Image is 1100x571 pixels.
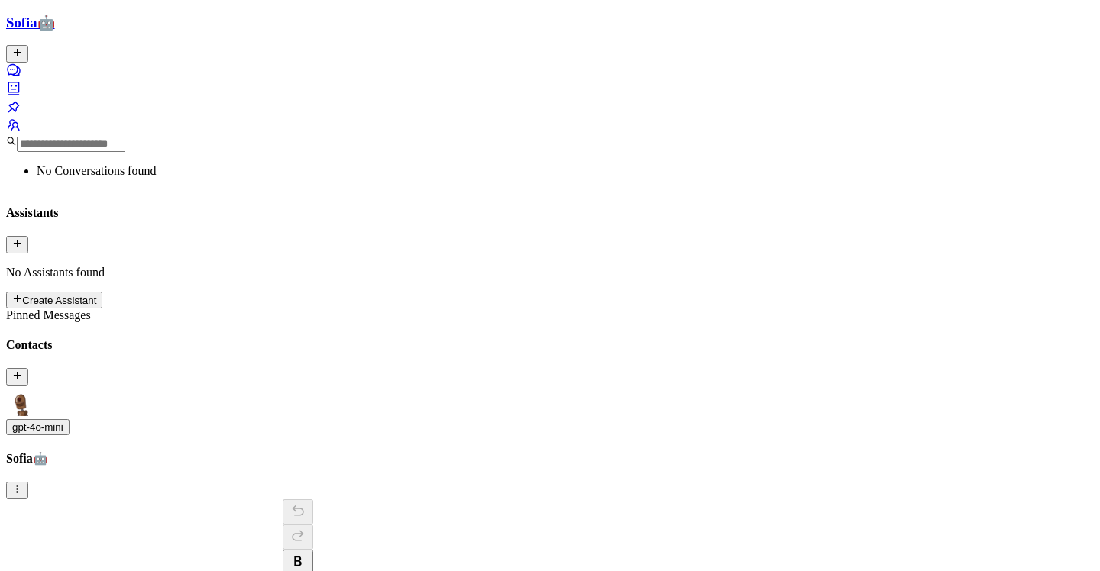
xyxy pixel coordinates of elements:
div: No Conversations found [37,164,1094,178]
input: Search conversations [17,137,125,152]
button: Undo ⌘Z [283,499,313,524]
div: Pinned Messages [6,308,1094,322]
button: gpt-4o-mini [6,419,70,435]
button: Redo ⌘Y [283,524,313,550]
button: Create Assistant [6,236,28,253]
a: Sofia🤖 [6,15,1094,31]
h4: Contacts [6,338,1094,352]
button: Create Assistant [6,292,102,308]
p: No Assistants found [6,266,1094,279]
h4: Sofia🤖 [6,451,1094,466]
h4: Assistants [6,206,1094,220]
